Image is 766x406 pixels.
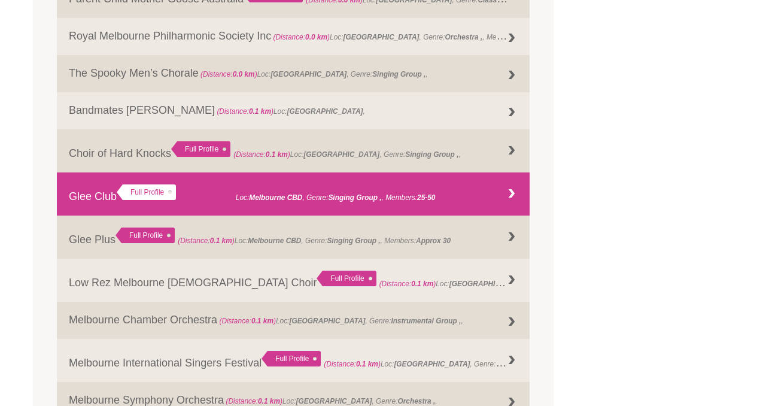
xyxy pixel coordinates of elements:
[57,92,530,129] a: Bandmates [PERSON_NAME] (Distance:0.1 km)Loc:[GEOGRAPHIC_DATA],
[57,129,530,172] a: Choir of Hard Knocks Full Profile (Distance:0.1 km)Loc:[GEOGRAPHIC_DATA], Genre:Singing Group ,,
[57,302,530,339] a: Melbourne Chamber Orchestra (Distance:0.1 km)Loc:[GEOGRAPHIC_DATA], Genre:Instrumental Group ,,
[233,150,290,159] span: (Distance: )
[171,141,230,157] div: Full Profile
[411,280,433,288] strong: 0.1 km
[179,193,435,202] span: Loc: , Genre: , Members:
[233,150,461,159] span: Loc: , Genre: ,
[296,397,372,405] strong: [GEOGRAPHIC_DATA]
[356,360,378,368] strong: 0.1 km
[372,70,425,78] strong: Singing Group ,
[262,351,321,366] div: Full Profile
[305,33,327,41] strong: 0.0 km
[391,317,461,325] strong: Instrumental Group ,
[379,280,436,288] span: (Distance: )
[271,30,530,42] span: Loc: , Genre: , Members:
[518,33,530,41] strong: 160
[270,70,346,78] strong: [GEOGRAPHIC_DATA]
[211,193,233,202] strong: 0.1 km
[57,172,530,216] a: Glee Club Full Profile (Distance:0.1 km)Loc:Melbourne CBD, Genre:Singing Group ,, Members:25-50
[178,237,451,245] span: Loc: , Genre: , Members:
[324,360,381,368] span: (Distance: )
[226,397,282,405] span: (Distance: )
[199,70,428,78] span: Loc: , Genre: ,
[344,33,420,41] strong: [GEOGRAPHIC_DATA]
[397,397,435,405] strong: Orchestra ,
[303,150,379,159] strong: [GEOGRAPHIC_DATA]
[57,18,530,55] a: Royal Melbourne Philharmonic Society Inc (Distance:0.0 km)Loc:[GEOGRAPHIC_DATA], Genre:Orchestra ...
[324,357,573,369] span: Loc: , Genre: ,
[328,193,381,202] strong: Singing Group ,
[217,317,463,325] span: Loc: , Genre: ,
[210,237,232,245] strong: 0.1 km
[249,193,302,202] strong: Melbourne CBD
[224,397,437,405] span: Loc: , Genre: ,
[289,317,365,325] strong: [GEOGRAPHIC_DATA]
[445,33,483,41] strong: Orchestra ,
[249,107,271,116] strong: 0.1 km
[405,150,458,159] strong: Singing Group ,
[273,33,330,41] span: (Distance: )
[200,70,257,78] span: (Distance: )
[394,360,470,368] strong: [GEOGRAPHIC_DATA]
[449,277,525,289] strong: [GEOGRAPHIC_DATA]
[258,397,280,405] strong: 0.1 km
[416,237,451,245] strong: Approx 30
[57,259,530,302] a: Low Rez Melbourne [DEMOGRAPHIC_DATA] Choir Full Profile (Distance:0.1 km)Loc:[GEOGRAPHIC_DATA], G...
[217,107,273,116] span: (Distance: )
[219,317,276,325] span: (Distance: )
[115,228,175,243] div: Full Profile
[317,271,376,286] div: Full Profile
[179,193,236,202] span: (Distance: )
[417,193,435,202] strong: 25-50
[251,317,273,325] strong: 0.1 km
[327,237,380,245] strong: Singing Group ,
[215,107,365,116] span: Loc: ,
[117,184,176,200] div: Full Profile
[379,277,648,289] span: Loc: , Genre: , Members:
[57,339,530,382] a: Melbourne International Singers Festival Full Profile (Distance:0.1 km)Loc:[GEOGRAPHIC_DATA], Gen...
[233,70,255,78] strong: 0.0 km
[266,150,288,159] strong: 0.1 km
[178,237,235,245] span: (Distance: )
[287,107,363,116] strong: [GEOGRAPHIC_DATA]
[57,216,530,259] a: Glee Plus Full Profile (Distance:0.1 km)Loc:Melbourne CBD, Genre:Singing Group ,, Members:Approx 30
[57,55,530,92] a: The Spooky Men’s Chorale (Distance:0.0 km)Loc:[GEOGRAPHIC_DATA], Genre:Singing Group ,,
[248,237,301,245] strong: Melbourne CBD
